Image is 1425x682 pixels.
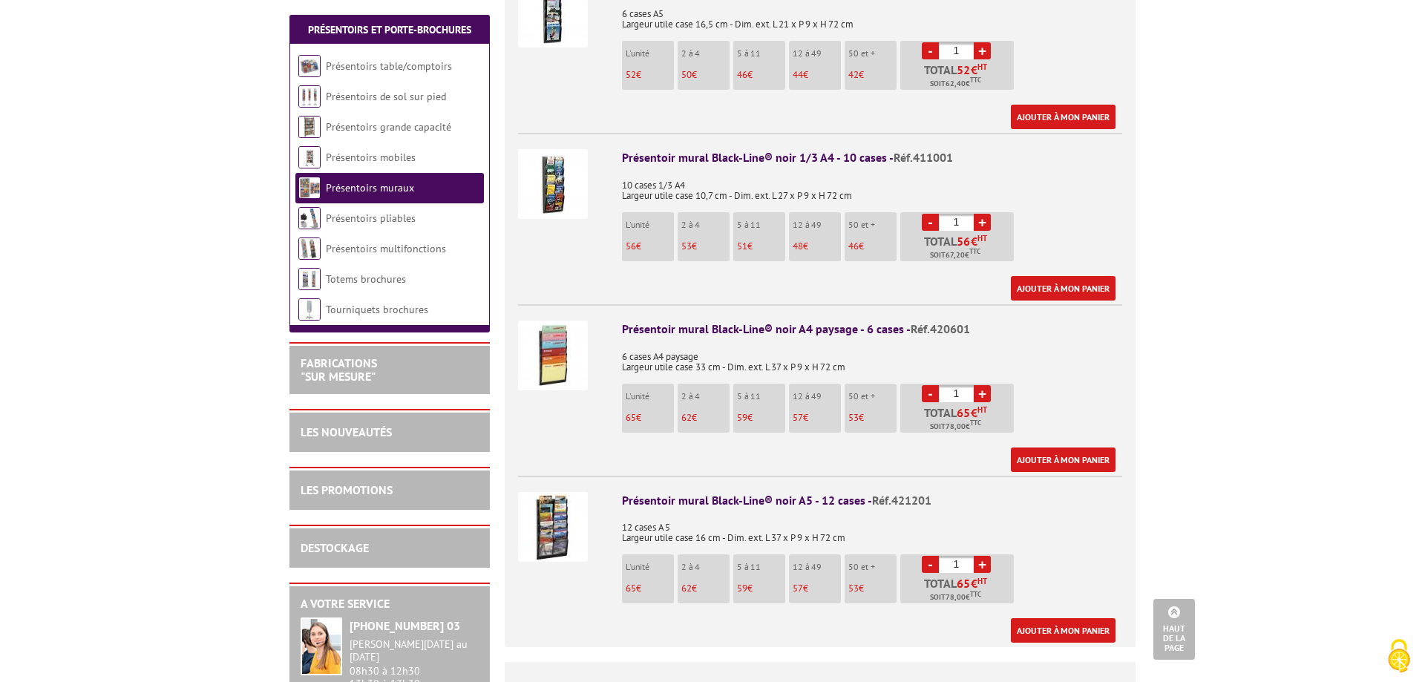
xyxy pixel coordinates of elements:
img: Présentoirs muraux [298,177,321,199]
img: Cookies (fenêtre modale) [1380,637,1418,675]
p: 2 à 4 [681,391,730,401]
p: € [681,583,730,594]
span: 44 [793,68,803,81]
span: Soit € [930,249,980,261]
img: Tourniquets brochures [298,298,321,321]
sup: TTC [969,247,980,255]
span: € [971,577,977,589]
span: 50 [681,68,692,81]
span: 53 [848,582,859,594]
p: € [793,241,841,252]
a: - [922,385,939,402]
span: 65 [626,411,636,424]
img: Totems brochures [298,268,321,290]
p: Total [904,577,1014,603]
p: Total [904,64,1014,90]
span: 59 [737,582,747,594]
span: 57 [793,582,803,594]
p: € [626,583,674,594]
span: Soit € [930,78,981,90]
p: 2 à 4 [681,48,730,59]
a: Présentoirs grande capacité [326,120,451,134]
a: LES PROMOTIONS [301,482,393,497]
span: 62,40 [946,78,966,90]
span: 78,00 [946,421,966,433]
span: Soit € [930,591,981,603]
p: L'unité [626,220,674,230]
a: Présentoirs mobiles [326,151,416,164]
a: Totems brochures [326,272,406,286]
span: 52 [626,68,636,81]
p: € [681,413,730,423]
span: 62 [681,582,692,594]
a: FABRICATIONS"Sur Mesure" [301,355,377,384]
p: L'unité [626,391,674,401]
p: 12 à 49 [793,220,841,230]
sup: HT [977,62,987,72]
button: Cookies (fenêtre modale) [1373,632,1425,682]
a: Haut de la page [1153,599,1195,660]
p: 50 et + [848,391,897,401]
p: € [793,70,841,80]
sup: HT [977,404,987,415]
p: € [681,70,730,80]
span: 53 [848,411,859,424]
a: Ajouter à mon panier [1011,105,1116,129]
span: 46 [737,68,747,81]
p: 6 cases A4 paysage Largeur utile case 33 cm - Dim. ext. L 37 x P 9 x H 72 cm [622,341,1122,373]
a: + [974,42,991,59]
img: Présentoirs mobiles [298,146,321,168]
p: 12 à 49 [793,391,841,401]
p: 2 à 4 [681,562,730,572]
h2: A votre service [301,597,479,611]
p: Total [904,407,1014,433]
p: 12 cases A 5 Largeur utile case 16 cm - Dim. ext. L 37 x P 9 x H 72 cm [622,512,1122,543]
p: 50 et + [848,220,897,230]
div: Présentoir mural Black-Line® noir 1/3 A4 - 10 cases - [622,149,1122,166]
span: € [971,64,977,76]
span: € [971,235,977,247]
p: € [737,413,785,423]
p: € [626,70,674,80]
a: Ajouter à mon panier [1011,447,1116,472]
p: € [737,583,785,594]
a: Présentoirs table/comptoirs [326,59,452,73]
span: € [971,407,977,419]
p: € [848,70,897,80]
span: 78,00 [946,591,966,603]
a: + [974,214,991,231]
a: DESTOCKAGE [301,540,369,555]
span: 59 [737,411,747,424]
span: Réf.421201 [872,493,931,508]
p: € [626,413,674,423]
p: € [681,241,730,252]
p: 5 à 11 [737,391,785,401]
a: Présentoirs multifonctions [326,242,446,255]
p: 50 et + [848,562,897,572]
sup: HT [977,576,987,586]
a: - [922,214,939,231]
img: Présentoir mural Black-Line® noir 1/3 A4 - 10 cases [518,149,588,219]
span: 53 [681,240,692,252]
p: 2 à 4 [681,220,730,230]
span: 57 [793,411,803,424]
p: 12 à 49 [793,562,841,572]
span: Soit € [930,421,981,433]
p: € [848,583,897,594]
a: - [922,556,939,573]
span: 65 [957,577,971,589]
strong: [PHONE_NUMBER] 03 [350,618,460,633]
span: 65 [626,582,636,594]
p: € [793,583,841,594]
span: Réf.420601 [911,321,970,336]
p: € [848,413,897,423]
sup: TTC [970,590,981,598]
a: Présentoirs muraux [326,181,414,194]
p: € [793,413,841,423]
img: Présentoir mural Black-Line® noir A5 - 12 cases [518,492,588,562]
sup: HT [977,233,987,243]
img: Présentoirs table/comptoirs [298,55,321,77]
span: 46 [848,240,859,252]
sup: TTC [970,76,981,84]
a: Ajouter à mon panier [1011,276,1116,301]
